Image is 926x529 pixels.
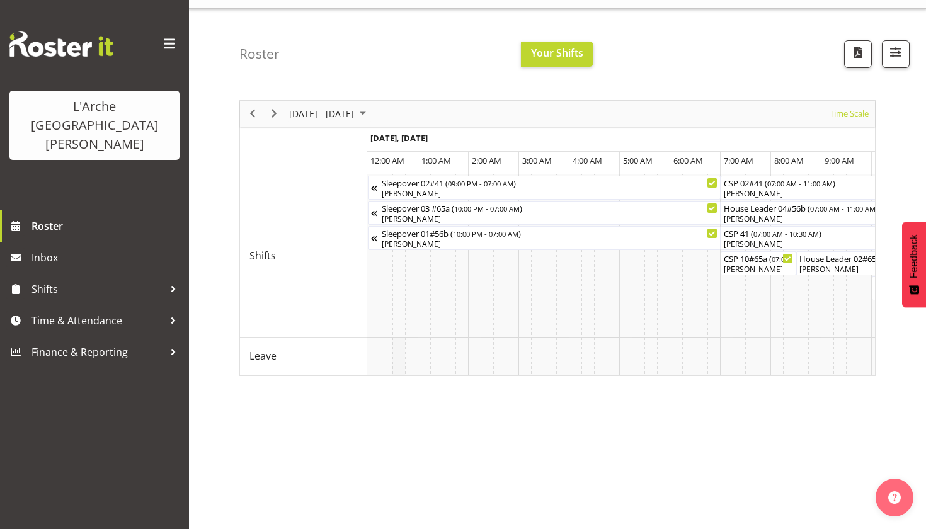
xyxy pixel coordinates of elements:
[573,155,602,166] span: 4:00 AM
[453,229,518,239] span: 10:00 PM - 07:00 AM
[724,213,919,225] div: [PERSON_NAME]
[673,155,703,166] span: 6:00 AM
[724,252,793,264] div: CSP 10#65a ( )
[724,188,919,200] div: [PERSON_NAME]
[31,217,183,236] span: Roster
[421,155,451,166] span: 1:00 AM
[772,254,837,264] span: 07:00 AM - 08:30 AM
[266,106,283,122] button: Next
[724,202,919,214] div: House Leader 04#56b ( )
[753,229,819,239] span: 07:00 AM - 10:30 AM
[249,248,276,263] span: Shifts
[724,239,894,250] div: [PERSON_NAME]
[368,201,721,225] div: Shifts"s event - Sleepover 03 #65a Begin From Sunday, October 5, 2025 at 10:00:00 PM GMT+13:00 En...
[288,106,355,122] span: [DATE] - [DATE]
[31,343,164,361] span: Finance & Reporting
[368,226,721,250] div: Shifts"s event - Sleepover 01#56b Begin From Sunday, October 5, 2025 at 10:00:00 PM GMT+13:00 End...
[724,155,753,166] span: 7:00 AM
[721,226,897,250] div: Shifts"s event - CSP 41 Begin From Monday, October 6, 2025 at 7:00:00 AM GMT+13:00 Ends At Monday...
[454,203,520,213] span: 10:00 PM - 07:00 AM
[239,47,280,61] h4: Roster
[908,234,920,278] span: Feedback
[22,97,167,154] div: L'Arche [GEOGRAPHIC_DATA][PERSON_NAME]
[287,106,372,122] button: October 2025
[382,239,717,250] div: [PERSON_NAME]
[382,188,717,200] div: [PERSON_NAME]
[31,311,164,330] span: Time & Attendance
[875,155,909,166] span: 10:00 AM
[888,491,901,504] img: help-xxl-2.png
[382,227,717,239] div: Sleepover 01#56b ( )
[285,101,374,127] div: October 06 - 12, 2025
[774,155,804,166] span: 8:00 AM
[31,280,164,299] span: Shifts
[249,348,277,363] span: Leave
[382,213,717,225] div: [PERSON_NAME]
[31,248,183,267] span: Inbox
[368,176,721,200] div: Shifts"s event - Sleepover 02#41 Begin From Sunday, October 5, 2025 at 9:00:00 PM GMT+13:00 Ends ...
[882,40,910,68] button: Filter Shifts
[263,101,285,127] div: next period
[244,106,261,122] button: Previous
[721,251,796,275] div: Shifts"s event - CSP 10#65a Begin From Monday, October 6, 2025 at 7:00:00 AM GMT+13:00 Ends At Mo...
[828,106,870,122] span: Time Scale
[522,155,552,166] span: 3:00 AM
[448,178,513,188] span: 09:00 PM - 07:00 AM
[9,31,113,57] img: Rosterit website logo
[721,201,922,225] div: Shifts"s event - House Leader 04#56b Begin From Monday, October 6, 2025 at 7:00:00 AM GMT+13:00 E...
[242,101,263,127] div: previous period
[810,203,876,213] span: 07:00 AM - 11:00 AM
[724,176,919,189] div: CSP 02#41 ( )
[370,155,404,166] span: 12:00 AM
[767,178,833,188] span: 07:00 AM - 11:00 AM
[382,202,717,214] div: Sleepover 03 #65a ( )
[240,174,367,338] td: Shifts resource
[724,264,793,275] div: [PERSON_NAME]
[472,155,501,166] span: 2:00 AM
[825,155,854,166] span: 9:00 AM
[623,155,653,166] span: 5:00 AM
[370,132,428,144] span: [DATE], [DATE]
[844,40,872,68] button: Download a PDF of the roster according to the set date range.
[902,222,926,307] button: Feedback - Show survey
[239,100,876,376] div: Timeline Week of October 7, 2025
[828,106,871,122] button: Time Scale
[240,338,367,375] td: Leave resource
[521,42,593,67] button: Your Shifts
[724,227,894,239] div: CSP 41 ( )
[382,176,717,189] div: Sleepover 02#41 ( )
[721,176,922,200] div: Shifts"s event - CSP 02#41 Begin From Monday, October 6, 2025 at 7:00:00 AM GMT+13:00 Ends At Mon...
[531,46,583,60] span: Your Shifts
